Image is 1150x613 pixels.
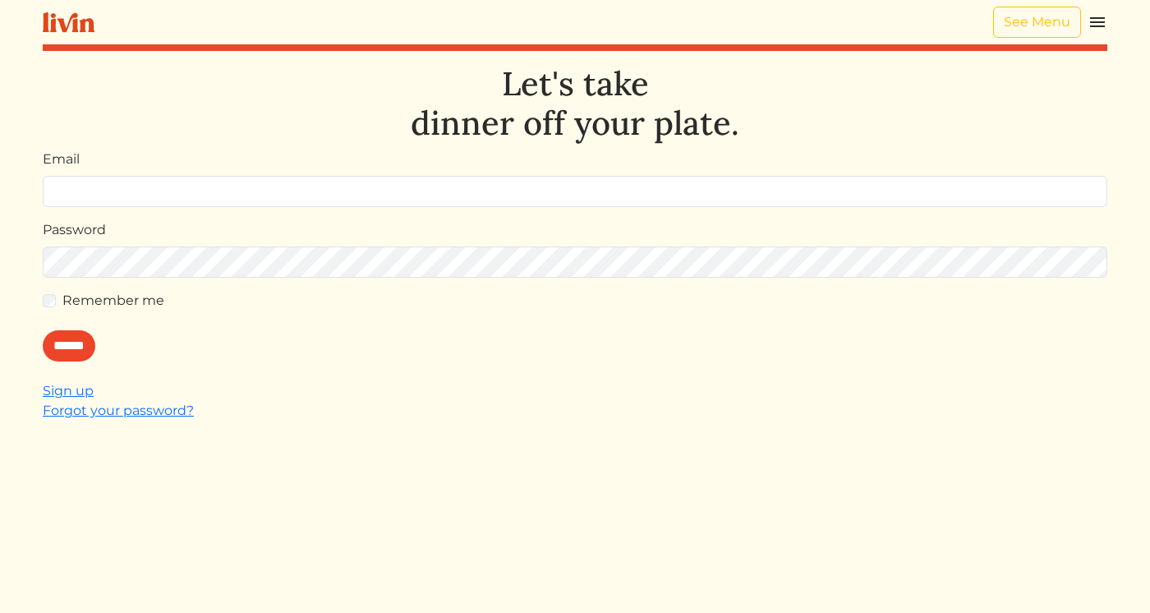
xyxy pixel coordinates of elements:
a: Sign up [43,383,94,399]
h1: Let's take dinner off your plate. [43,64,1107,143]
label: Email [43,150,80,169]
img: livin-logo-a0d97d1a881af30f6274990eb6222085a2533c92bbd1e4f22c21b4f0d0e3210c.svg [43,12,94,33]
a: Forgot your password? [43,403,194,418]
a: See Menu [993,7,1081,38]
img: menu_hamburger-cb6d353cf0ecd9f46ceae1c99ecbeb4a00e71ca567a856bd81f57e9d8c17bb26.svg [1088,12,1107,32]
label: Remember me [62,291,164,311]
label: Password [43,220,106,240]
